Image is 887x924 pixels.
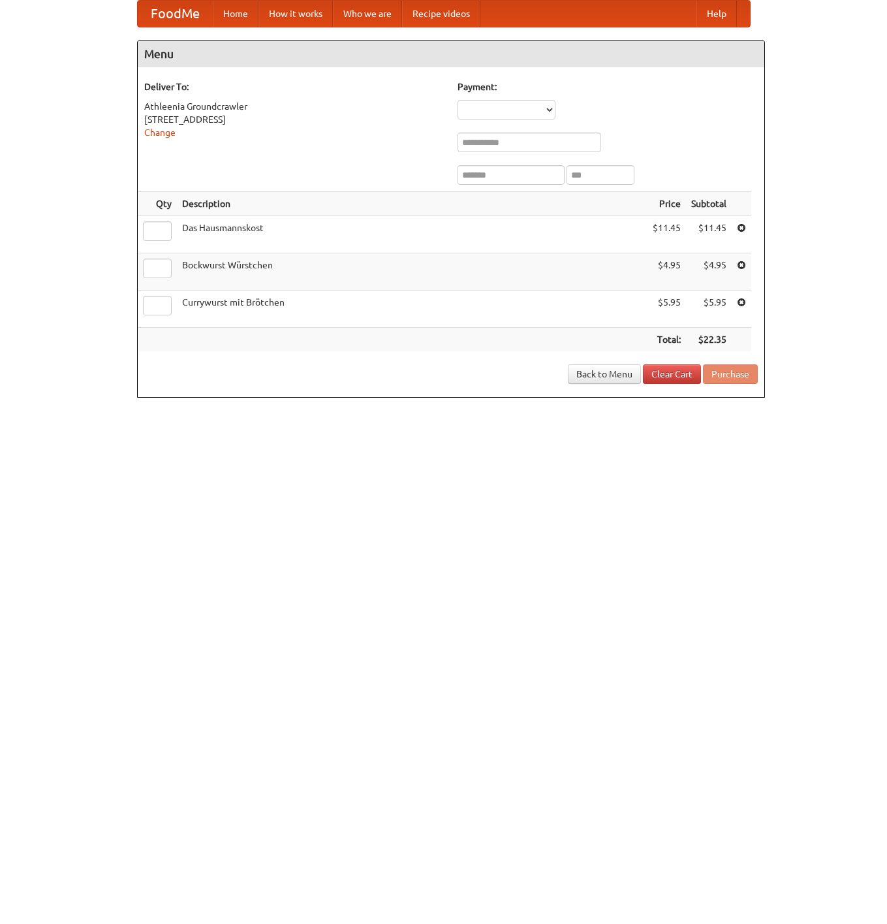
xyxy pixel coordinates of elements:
[333,1,402,27] a: Who we are
[647,216,686,253] td: $11.45
[138,192,177,216] th: Qty
[213,1,258,27] a: Home
[138,41,764,67] h4: Menu
[647,328,686,352] th: Total:
[686,253,732,291] td: $4.95
[177,291,647,328] td: Currywurst mit Brötchen
[686,291,732,328] td: $5.95
[568,364,641,384] a: Back to Menu
[703,364,758,384] button: Purchase
[686,192,732,216] th: Subtotal
[402,1,480,27] a: Recipe videos
[696,1,737,27] a: Help
[647,291,686,328] td: $5.95
[177,192,647,216] th: Description
[144,80,444,93] h5: Deliver To:
[643,364,701,384] a: Clear Cart
[458,80,758,93] h5: Payment:
[144,127,176,138] a: Change
[177,253,647,291] td: Bockwurst Würstchen
[258,1,333,27] a: How it works
[686,216,732,253] td: $11.45
[177,216,647,253] td: Das Hausmannskost
[138,1,213,27] a: FoodMe
[647,253,686,291] td: $4.95
[144,100,444,113] div: Athleenia Groundcrawler
[144,113,444,126] div: [STREET_ADDRESS]
[686,328,732,352] th: $22.35
[647,192,686,216] th: Price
